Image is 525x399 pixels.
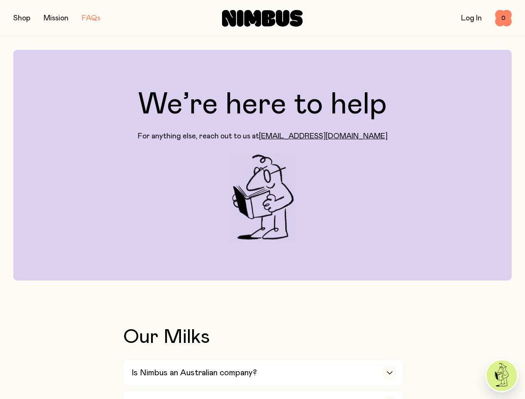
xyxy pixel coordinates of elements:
[486,360,517,391] img: agent
[44,15,68,22] a: Mission
[138,131,388,141] p: For anything else, reach out to us at
[132,368,257,378] h3: Is Nimbus an Australian company?
[259,133,388,140] a: [EMAIL_ADDRESS][DOMAIN_NAME]
[138,90,387,120] h1: We’re here to help
[123,360,402,385] button: Is Nimbus an Australian company?
[495,10,512,27] button: 0
[82,15,100,22] a: FAQs
[461,15,482,22] a: Log In
[123,327,402,347] h2: Our Milks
